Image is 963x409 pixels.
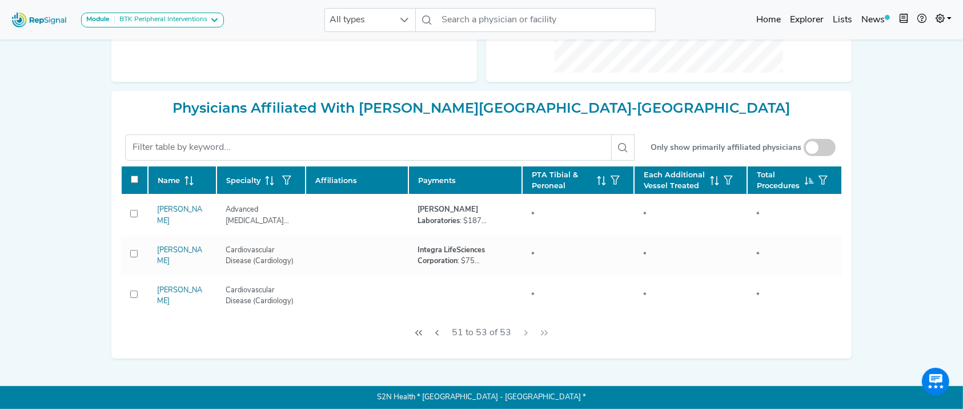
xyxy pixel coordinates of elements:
[115,15,207,25] div: BTK Peripheral Interventions
[418,206,478,224] strong: [PERSON_NAME] Laboratories
[158,175,180,186] span: Name
[447,322,516,344] span: 51 to 53 of 53
[785,9,828,31] a: Explorer
[111,386,852,409] p: S2N Health * [GEOGRAPHIC_DATA] - [GEOGRAPHIC_DATA] *
[857,9,894,31] a: News
[752,9,785,31] a: Home
[418,175,456,186] span: Payments
[157,206,202,224] a: [PERSON_NAME]
[86,16,110,23] strong: Module
[894,9,913,31] button: Intel Book
[757,169,800,191] span: Total Procedures
[157,287,202,305] a: [PERSON_NAME]
[125,134,612,161] input: Filter table by keyword...
[828,9,857,31] a: Lists
[410,322,428,344] button: First Page
[219,204,303,226] div: Advanced [MEDICAL_DATA] and Transplant Cardiology
[418,204,512,226] div: : $187
[438,8,656,32] input: Search a physician or facility
[532,169,592,191] span: PTA Tibial & Peroneal
[418,245,512,267] div: : $75
[157,247,202,265] a: [PERSON_NAME]
[226,175,260,186] span: Specialty
[644,169,705,191] span: Each Additional Vessel Treated
[428,322,446,344] button: Previous Page
[121,100,842,117] h2: Physicians Affiliated With [PERSON_NAME][GEOGRAPHIC_DATA]-[GEOGRAPHIC_DATA]
[418,247,485,265] strong: Integra LifeSciences Corporation
[219,285,303,307] div: Cardiovascular Disease (Cardiology)
[325,9,394,31] span: All types
[81,13,224,27] button: ModuleBTK Peripheral Interventions
[651,142,801,154] small: Only show primarily affiliated physicians
[315,175,357,186] span: Affiliations
[219,245,303,267] div: Cardiovascular Disease (Cardiology)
